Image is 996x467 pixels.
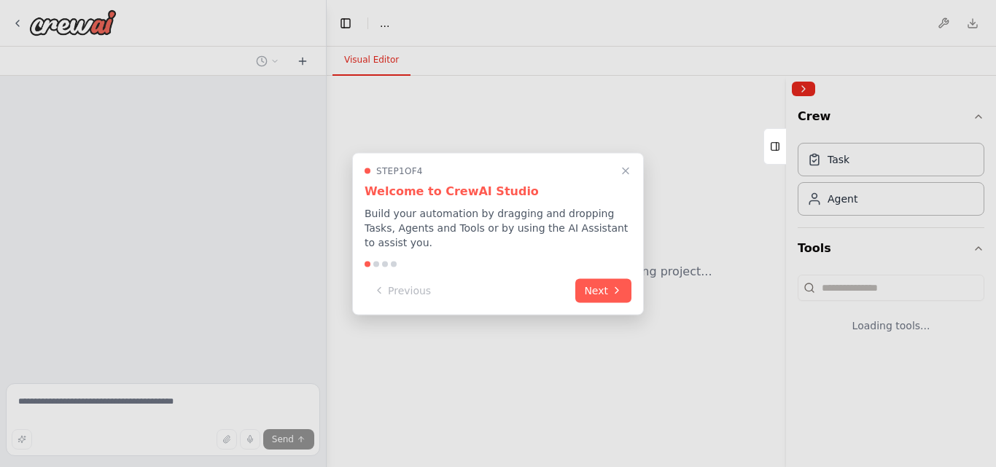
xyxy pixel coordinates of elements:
h3: Welcome to CrewAI Studio [365,182,631,200]
span: Step 1 of 4 [376,165,423,176]
button: Hide left sidebar [335,13,356,34]
button: Previous [365,278,440,302]
button: Close walkthrough [617,162,634,179]
button: Next [575,278,631,302]
p: Build your automation by dragging and dropping Tasks, Agents and Tools or by using the AI Assista... [365,205,631,249]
